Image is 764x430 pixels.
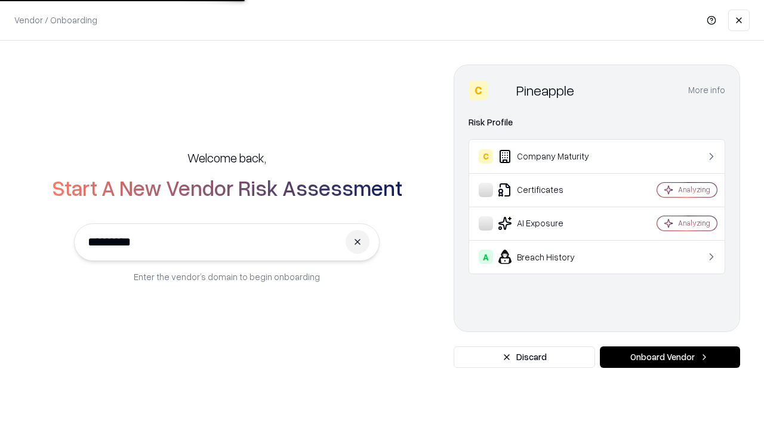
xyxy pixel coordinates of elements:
[479,149,493,164] div: C
[600,346,740,368] button: Onboard Vendor
[187,149,266,166] h5: Welcome back,
[469,81,488,100] div: C
[479,149,621,164] div: Company Maturity
[678,218,710,228] div: Analyzing
[469,115,725,130] div: Risk Profile
[479,250,621,264] div: Breach History
[688,79,725,101] button: More info
[52,176,402,199] h2: Start A New Vendor Risk Assessment
[516,81,574,100] div: Pineapple
[678,185,710,195] div: Analyzing
[454,346,595,368] button: Discard
[492,81,512,100] img: Pineapple
[479,183,621,197] div: Certificates
[479,216,621,231] div: AI Exposure
[479,250,493,264] div: A
[134,271,320,283] p: Enter the vendor’s domain to begin onboarding
[14,14,97,26] p: Vendor / Onboarding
